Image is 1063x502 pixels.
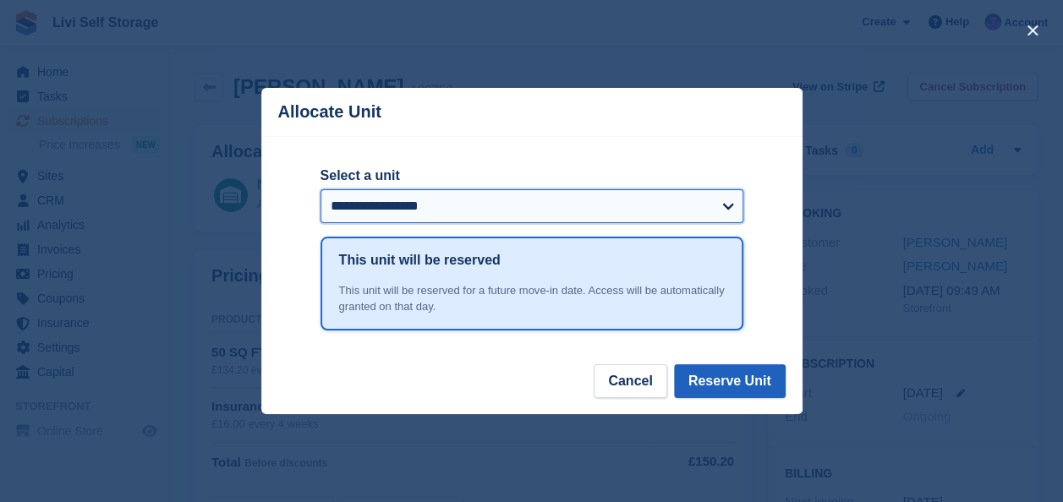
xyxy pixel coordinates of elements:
div: This unit will be reserved for a future move-in date. Access will be automatically granted on tha... [339,282,725,315]
button: close [1019,17,1046,44]
label: Select a unit [321,166,743,186]
h1: This unit will be reserved [339,250,501,270]
button: Cancel [594,364,666,398]
button: Reserve Unit [674,364,786,398]
p: Allocate Unit [278,102,381,122]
